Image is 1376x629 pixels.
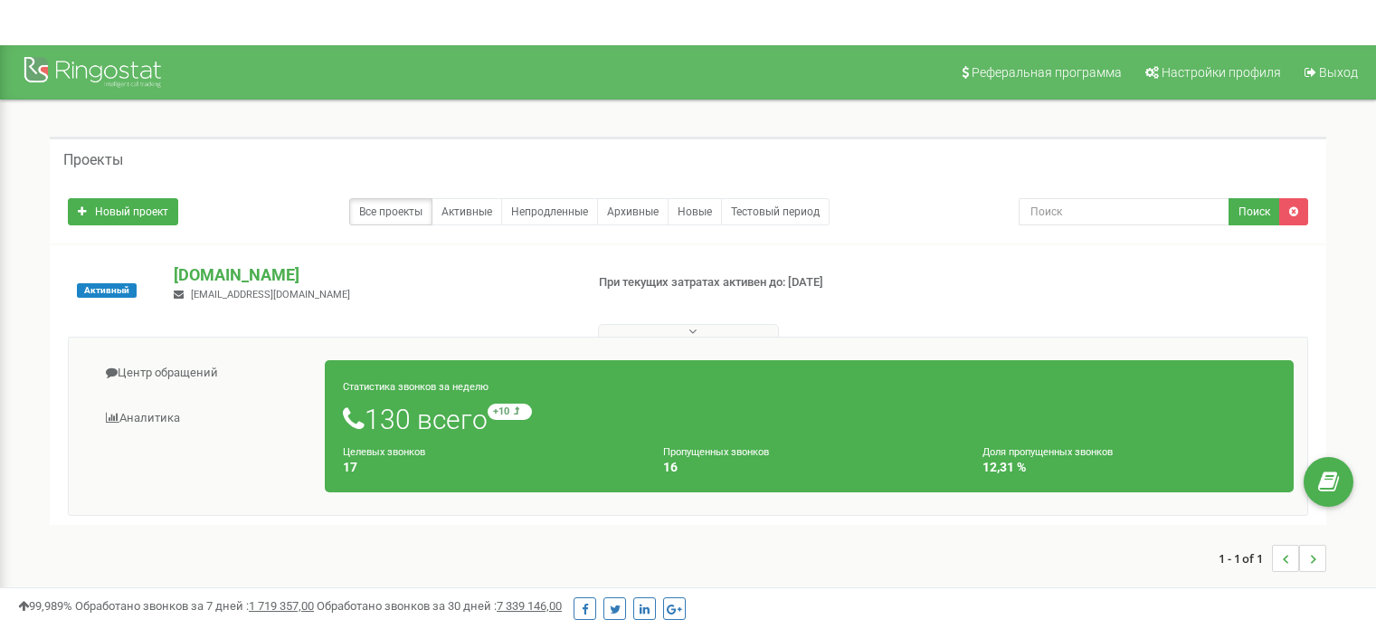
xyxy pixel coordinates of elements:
h4: 12,31 % [982,461,1276,474]
a: Реферальная программа [950,45,1131,100]
span: 1 - 1 of 1 [1219,545,1272,572]
a: Все проекты [349,198,432,225]
button: Поиск [1229,198,1280,225]
iframe: Intercom live chat [1314,527,1358,570]
span: Обработано звонков за 7 дней : [75,599,314,613]
span: 99,989% [18,599,72,613]
h4: 17 [343,461,636,474]
small: Доля пропущенных звонков [982,446,1113,458]
a: Активные [432,198,502,225]
a: Тестовый период [721,198,830,225]
a: Аналитика [82,396,326,441]
small: Пропущенных звонков [663,446,769,458]
input: Поиск [1019,198,1229,225]
a: Центр обращений [82,351,326,396]
h5: Проекты [63,152,123,168]
u: 7 339 146,00 [497,599,562,613]
span: Реферальная программа [972,65,1122,80]
a: Архивные [597,198,669,225]
span: Выход [1319,65,1358,80]
span: Обработано звонков за 30 дней : [317,599,562,613]
nav: ... [1219,527,1326,590]
p: [DOMAIN_NAME] [174,263,569,287]
a: Выход [1293,45,1367,100]
h4: 16 [663,461,956,474]
small: Целевых звонков [343,446,425,458]
span: Активный [77,283,137,298]
a: Новый проект [68,198,178,225]
h1: 130 всего [343,404,1276,434]
small: Статистика звонков за неделю [343,381,489,393]
a: Настройки профиля [1134,45,1290,100]
a: Непродленные [501,198,598,225]
u: 1 719 357,00 [249,599,314,613]
a: Новые [668,198,722,225]
span: Настройки профиля [1162,65,1281,80]
small: +10 [488,404,532,420]
p: При текущих затратах активен до: [DATE] [599,274,888,291]
span: [EMAIL_ADDRESS][DOMAIN_NAME] [191,289,350,300]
